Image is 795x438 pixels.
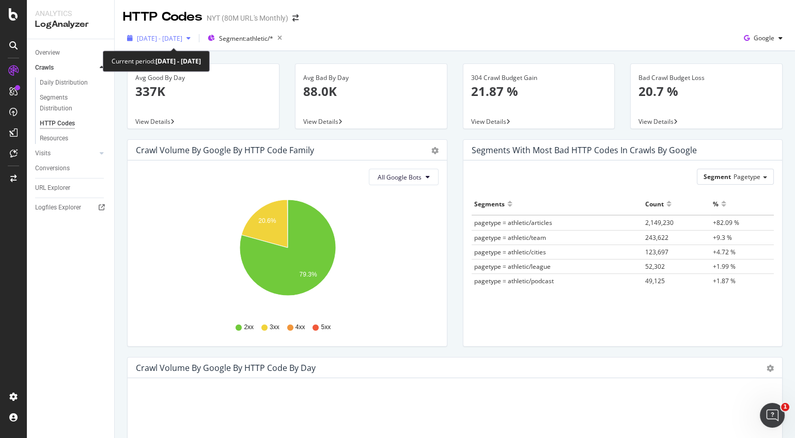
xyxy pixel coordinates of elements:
[471,117,506,126] span: View Details
[40,77,88,88] div: Daily Distribution
[704,172,731,181] span: Segment
[303,117,338,126] span: View Details
[35,163,107,174] a: Conversions
[645,218,674,227] span: 2,149,230
[474,196,505,212] div: Segments
[645,262,665,271] span: 52,302
[638,117,674,126] span: View Details
[754,34,774,42] span: Google
[270,323,279,332] span: 3xx
[303,73,439,83] div: Avg Bad By Day
[35,62,54,73] div: Crawls
[321,323,331,332] span: 5xx
[40,118,75,129] div: HTTP Codes
[645,277,665,285] span: 49,125
[40,133,68,144] div: Resources
[638,73,774,83] div: Bad Crawl Budget Loss
[474,248,546,256] span: pagetype = athletic/cities
[35,163,70,174] div: Conversions
[35,202,81,213] div: Logfiles Explorer
[713,262,736,271] span: +1.99 %
[713,196,719,212] div: %
[123,30,195,46] button: [DATE] - [DATE]
[369,169,439,185] button: All Google Bots
[35,8,106,19] div: Analytics
[303,83,439,100] p: 88.0K
[472,145,697,155] div: Segments with most bad HTTP codes in Crawls by google
[292,14,299,22] div: arrow-right-arrow-left
[136,363,316,373] div: Crawl Volume by google by HTTP Code by Day
[645,196,664,212] div: Count
[112,55,201,67] div: Current period:
[136,145,314,155] div: Crawl Volume by google by HTTP Code Family
[378,173,422,182] span: All Google Bots
[207,13,288,23] div: NYT (80M URL's Monthly)
[258,218,276,225] text: 20.6%
[40,92,107,114] a: Segments Distribution
[474,218,552,227] span: pagetype = athletic/articles
[40,92,97,114] div: Segments Distribution
[35,62,97,73] a: Crawls
[135,83,271,100] p: 337K
[474,262,551,271] span: pagetype = athletic/league
[40,118,107,129] a: HTTP Codes
[35,202,107,213] a: Logfiles Explorer
[734,172,760,181] span: Pagetype
[35,148,51,159] div: Visits
[300,271,317,278] text: 79.3%
[35,183,107,193] a: URL Explorer
[471,83,607,100] p: 21.87 %
[137,34,182,43] span: [DATE] - [DATE]
[713,277,736,285] span: +1.87 %
[35,148,97,159] a: Visits
[40,77,107,88] a: Daily Distribution
[35,47,107,58] a: Overview
[645,248,668,256] span: 123,697
[713,233,732,242] span: +9.3 %
[781,403,789,411] span: 1
[474,233,546,242] span: pagetype = athletic/team
[638,83,774,100] p: 20.7 %
[740,30,787,46] button: Google
[35,19,106,30] div: LogAnalyzer
[123,8,202,26] div: HTTP Codes
[136,193,439,313] svg: A chart.
[645,233,668,242] span: 243,622
[35,183,70,193] div: URL Explorer
[155,57,201,66] b: [DATE] - [DATE]
[713,248,736,256] span: +4.72 %
[471,73,607,83] div: 304 Crawl Budget Gain
[713,218,739,227] span: +82.09 %
[204,30,286,46] button: Segment:athletic/*
[35,47,60,58] div: Overview
[40,133,107,144] a: Resources
[135,117,170,126] span: View Details
[135,73,271,83] div: Avg Good By Day
[431,147,439,154] div: gear
[767,365,774,372] div: gear
[474,277,554,285] span: pagetype = athletic/podcast
[295,323,305,332] span: 4xx
[219,34,273,43] span: Segment: athletic/*
[244,323,254,332] span: 2xx
[760,403,785,428] iframe: Intercom live chat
